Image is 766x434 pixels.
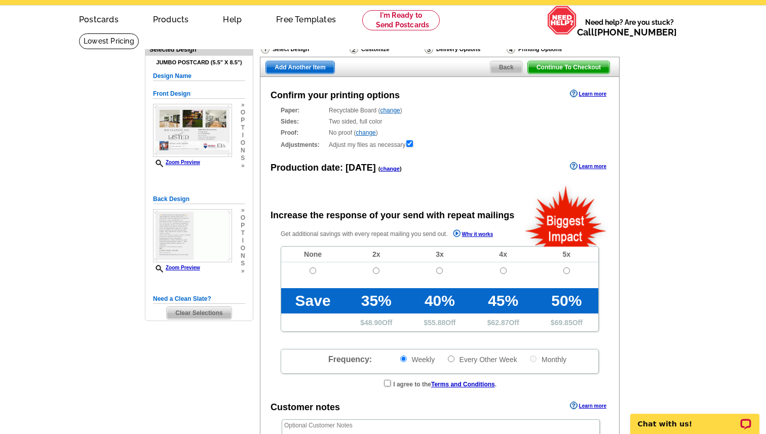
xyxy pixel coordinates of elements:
[447,354,517,364] label: Every Other Week
[555,319,572,327] span: 69.85
[472,247,535,262] td: 4x
[328,355,372,364] span: Frequency:
[241,237,245,245] span: i
[346,163,376,173] span: [DATE]
[570,162,606,170] a: Learn more
[153,160,200,165] a: Zoom Preview
[241,214,245,222] span: o
[431,381,495,388] a: Terms and Conditions
[271,89,400,102] div: Confirm your printing options
[271,209,514,222] div: Increase the response of your send with repeat mailings
[408,313,471,331] td: $ Off
[408,247,471,262] td: 3x
[241,245,245,252] span: o
[400,356,407,362] input: Weekly
[153,71,245,81] h5: Design Name
[281,288,344,313] td: Save
[344,288,408,313] td: 35%
[428,319,445,327] span: 55.88
[153,265,200,270] a: Zoom Preview
[281,117,599,126] div: Two sided, full color
[364,319,382,327] span: 48.90
[380,107,400,114] a: change
[241,124,245,132] span: t
[424,44,506,57] div: Delivery Options
[266,61,334,73] span: Add Another Item
[594,27,677,37] a: [PHONE_NUMBER]
[570,90,606,98] a: Learn more
[530,356,537,362] input: Monthly
[167,307,231,319] span: Clear Selections
[453,229,493,240] a: Why it works
[490,61,522,73] span: Back
[350,45,358,54] img: Customize
[344,247,408,262] td: 2x
[529,354,566,364] label: Monthly
[356,129,375,136] a: change
[535,288,598,313] td: 50%
[399,354,435,364] label: Weekly
[491,319,509,327] span: 62.87
[241,147,245,154] span: n
[380,166,400,172] a: change
[490,61,523,74] a: Back
[281,247,344,262] td: None
[241,132,245,139] span: i
[241,116,245,124] span: p
[153,89,245,99] h5: Front Design
[260,44,349,57] div: Select Design
[207,7,258,30] a: Help
[145,45,253,54] div: Selected Design
[260,7,352,30] a: Free Templates
[241,229,245,237] span: t
[265,61,334,74] a: Add Another Item
[241,139,245,147] span: o
[241,252,245,260] span: n
[281,140,326,149] strong: Adjustments:
[153,294,245,304] h5: Need a Clean Slate?
[570,402,606,410] a: Learn more
[624,402,766,434] iframe: LiveChat chat widget
[153,104,232,157] img: small-thumb.jpg
[378,166,402,172] span: ( )
[271,161,402,175] div: Production date:
[137,7,205,30] a: Products
[577,27,677,37] span: Call
[63,7,135,30] a: Postcards
[448,356,454,362] input: Every Other Week
[281,106,326,115] strong: Paper:
[472,313,535,331] td: $ Off
[524,184,608,247] img: biggestImpact.png
[241,154,245,162] span: s
[261,45,270,54] img: Select Design
[528,61,609,73] span: Continue To Checkout
[472,288,535,313] td: 45%
[408,288,471,313] td: 40%
[349,44,424,54] div: Customize
[241,207,245,214] span: »
[281,106,599,115] div: Recyclable Board ( )
[241,260,245,267] span: s
[153,59,245,66] h4: Jumbo Postcard (5.5" x 8.5")
[153,194,245,204] h5: Back Design
[535,313,598,331] td: $ Off
[506,44,594,57] div: Printing Options
[153,209,232,263] img: small-thumb.jpg
[241,101,245,109] span: »
[271,401,340,414] div: Customer notes
[507,45,515,54] img: Printing Options & Summary
[535,247,598,262] td: 5x
[241,267,245,275] span: »
[281,139,599,149] div: Adjust my files as necessary
[425,45,433,54] img: Delivery Options
[241,109,245,116] span: o
[241,162,245,170] span: »
[241,222,245,229] span: p
[577,17,682,37] span: Need help? Are you stuck?
[344,313,408,331] td: $ Off
[281,128,599,137] div: No proof ( )
[281,128,326,137] strong: Proof:
[393,381,496,388] strong: I agree to the .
